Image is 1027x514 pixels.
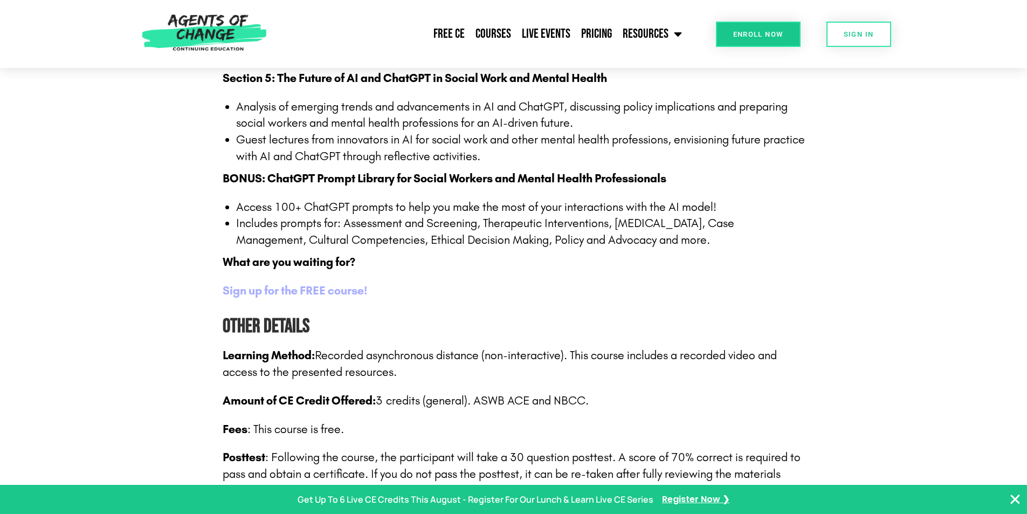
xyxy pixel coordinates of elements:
[223,394,376,408] span: Amount of CE Credit Offered:
[272,20,687,47] nav: Menu
[516,20,576,47] a: Live Events
[223,348,777,379] span: Recorded asynchronous distance (non-interactive). This course includes a recorded video and acces...
[223,315,309,338] b: Other Details
[826,22,891,47] a: SIGN IN
[223,422,247,436] span: Fees
[576,20,617,47] a: Pricing
[617,20,687,47] a: Resources
[223,393,805,409] p: 3 credits (general). ASWB ACE and NBCC.
[223,348,315,362] b: Learning Method:
[223,71,607,85] strong: Section 5: The Future of AI and ChatGPT in Social Work and Mental Health
[223,422,344,436] span: : This course is free.
[223,255,355,269] strong: What are you waiting for?
[298,492,653,508] p: Get Up To 6 Live CE Credits This August - Register For Our Lunch & Learn Live CE Series
[844,31,874,38] span: SIGN IN
[1009,493,1022,506] button: Close Banner
[662,492,729,508] a: Register Now ❯
[470,20,516,47] a: Courses
[223,172,666,186] strong: BONUS: ChatGPT Prompt Library for Social Workers and Mental Health Professionals
[223,284,367,298] a: Sign up for the FREE course!
[428,20,470,47] a: Free CE
[236,199,805,216] li: Access 100+ ChatGPT prompts to help you make the most of your interactions with the AI model!
[223,450,801,498] span: : Following the course, the participant will take a 30 question posttest. A score of 70% correct ...
[733,31,783,38] span: Enroll Now
[236,215,805,249] li: Includes prompts for: Assessment and Screening, Therapeutic Interventions, [MEDICAL_DATA], Case M...
[236,132,805,165] li: Guest lectures from innovators in AI for social work and other mental health professions, envisio...
[236,99,805,132] li: Analysis of emerging trends and advancements in AI and ChatGPT, discussing policy implications an...
[223,450,265,464] b: Posttest
[716,22,801,47] a: Enroll Now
